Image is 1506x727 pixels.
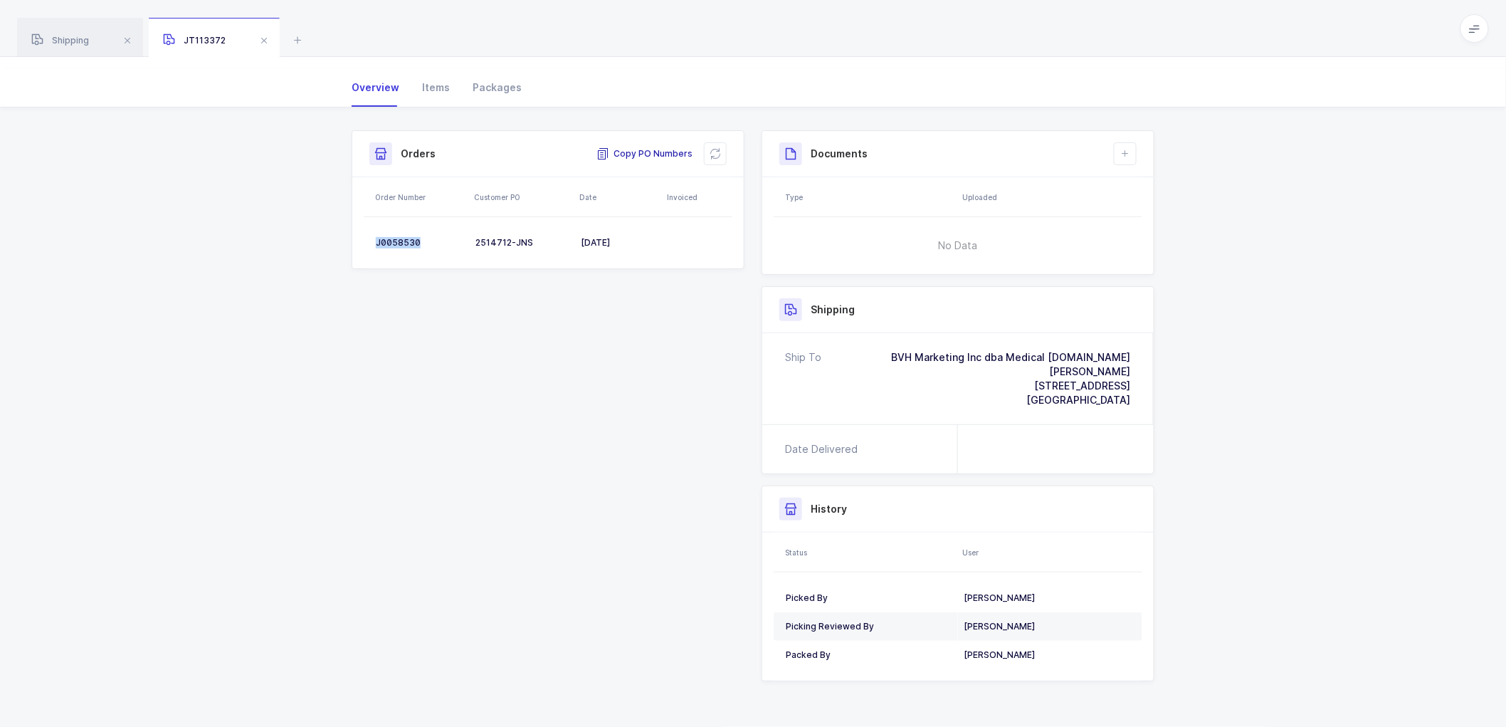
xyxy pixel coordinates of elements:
div: Date Delivered [785,442,863,456]
div: Picked By [786,592,952,604]
div: [PERSON_NAME] [964,649,1130,661]
h3: Orders [401,147,436,161]
div: Customer PO [474,192,571,203]
div: Uploaded [962,192,1138,203]
div: [STREET_ADDRESS] [891,379,1130,393]
div: Ship To [785,350,821,407]
button: Copy PO Numbers [596,147,693,161]
div: Status [785,547,954,558]
div: [PERSON_NAME] [964,592,1130,604]
div: Packages [461,68,522,107]
div: 2514712-JNS [475,237,569,249]
div: [PERSON_NAME] [964,621,1130,632]
div: Invoiced [667,192,728,203]
div: User [962,547,1138,558]
div: BVH Marketing Inc dba Medical [DOMAIN_NAME] [891,350,1130,365]
h3: Shipping [811,303,855,317]
div: Order Number [375,192,465,203]
span: JT113372 [163,35,226,46]
span: Shipping [31,35,89,46]
h3: History [811,502,847,516]
div: Packed By [786,649,952,661]
div: J0058530 [376,237,464,249]
div: Overview [352,68,411,107]
div: Date [579,192,658,203]
div: Items [411,68,461,107]
span: [GEOGRAPHIC_DATA] [1026,394,1130,406]
div: Picking Reviewed By [786,621,952,632]
div: Type [785,192,954,203]
div: [PERSON_NAME] [891,365,1130,379]
h3: Documents [811,147,868,161]
span: No Data [866,224,1050,267]
div: [DATE] [581,237,657,249]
